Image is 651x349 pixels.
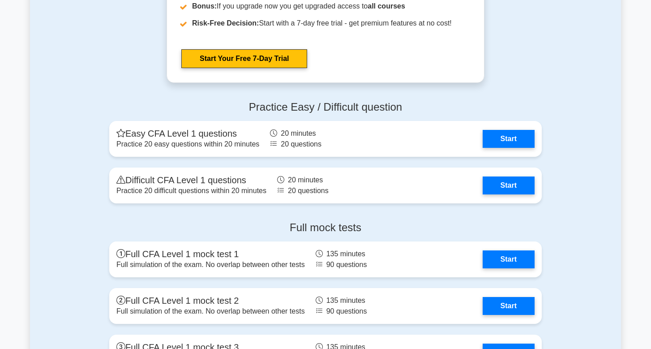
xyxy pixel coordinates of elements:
h4: Full mock tests [109,221,542,234]
a: Start [483,297,535,315]
a: Start [483,250,535,268]
h4: Practice Easy / Difficult question [109,101,542,114]
a: Start Your Free 7-Day Trial [181,49,307,68]
a: Start [483,130,535,148]
a: Start [483,177,535,194]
